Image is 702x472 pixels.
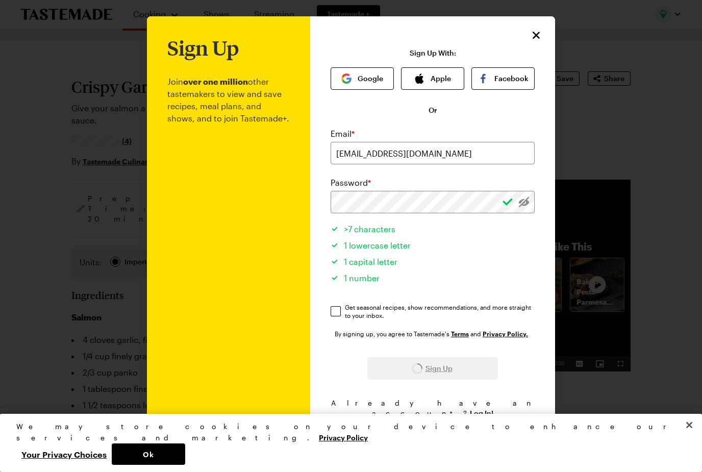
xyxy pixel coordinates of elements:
span: Or [429,105,437,115]
input: Get seasonal recipes, show recommendations, and more straight to your inbox. [331,306,341,316]
b: over one million [183,77,248,86]
label: Email [331,128,355,140]
span: 1 number [344,273,380,283]
span: 1 capital letter [344,257,397,266]
span: Get seasonal recipes, show recommendations, and more straight to your inbox. [345,303,536,319]
label: Password [331,177,371,189]
p: Sign Up With: [410,49,456,57]
div: By signing up, you agree to Tastemade's and [335,329,531,339]
a: More information about your privacy, opens in a new tab [319,432,368,442]
button: Close [678,414,700,436]
button: Ok [112,443,185,465]
a: Tastemade Terms of Service [451,329,469,338]
button: Google [331,67,394,90]
span: Already have an account? [331,399,535,417]
span: 1 lowercase letter [344,240,411,250]
button: Your Privacy Choices [16,443,112,465]
button: Apple [401,67,464,90]
p: Join other tastemakers to view and save recipes, meal plans, and shows, and to join Tastemade+. [167,59,290,440]
h1: Sign Up [167,37,239,59]
button: Close [530,29,543,42]
a: Tastemade Privacy Policy [483,329,528,338]
button: Log In! [470,408,493,418]
div: We may store cookies on your device to enhance our services and marketing. [16,421,677,443]
button: Facebook [471,67,535,90]
span: >7 characters [344,224,395,234]
div: Privacy [16,421,677,465]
